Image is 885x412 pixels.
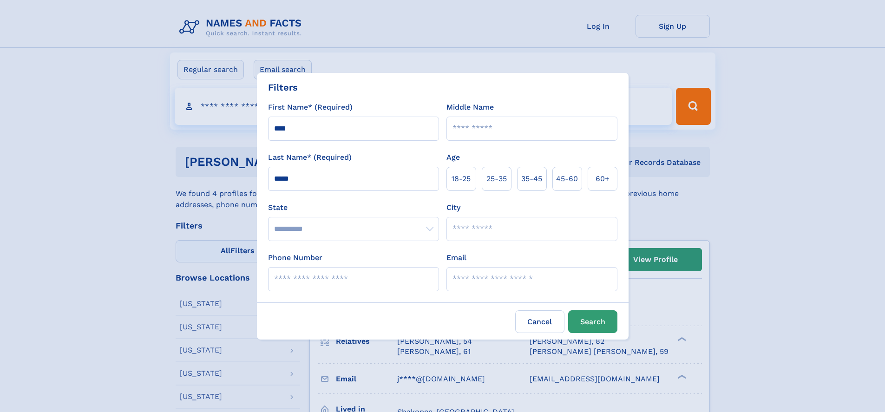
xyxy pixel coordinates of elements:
label: State [268,202,439,213]
label: Age [446,152,460,163]
span: 18‑25 [452,173,471,184]
label: Middle Name [446,102,494,113]
button: Search [568,310,617,333]
span: 35‑45 [521,173,542,184]
label: City [446,202,460,213]
span: 45‑60 [556,173,578,184]
div: Filters [268,80,298,94]
label: First Name* (Required) [268,102,353,113]
label: Email [446,252,466,263]
label: Cancel [515,310,564,333]
label: Phone Number [268,252,322,263]
span: 60+ [596,173,610,184]
label: Last Name* (Required) [268,152,352,163]
span: 25‑35 [486,173,507,184]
